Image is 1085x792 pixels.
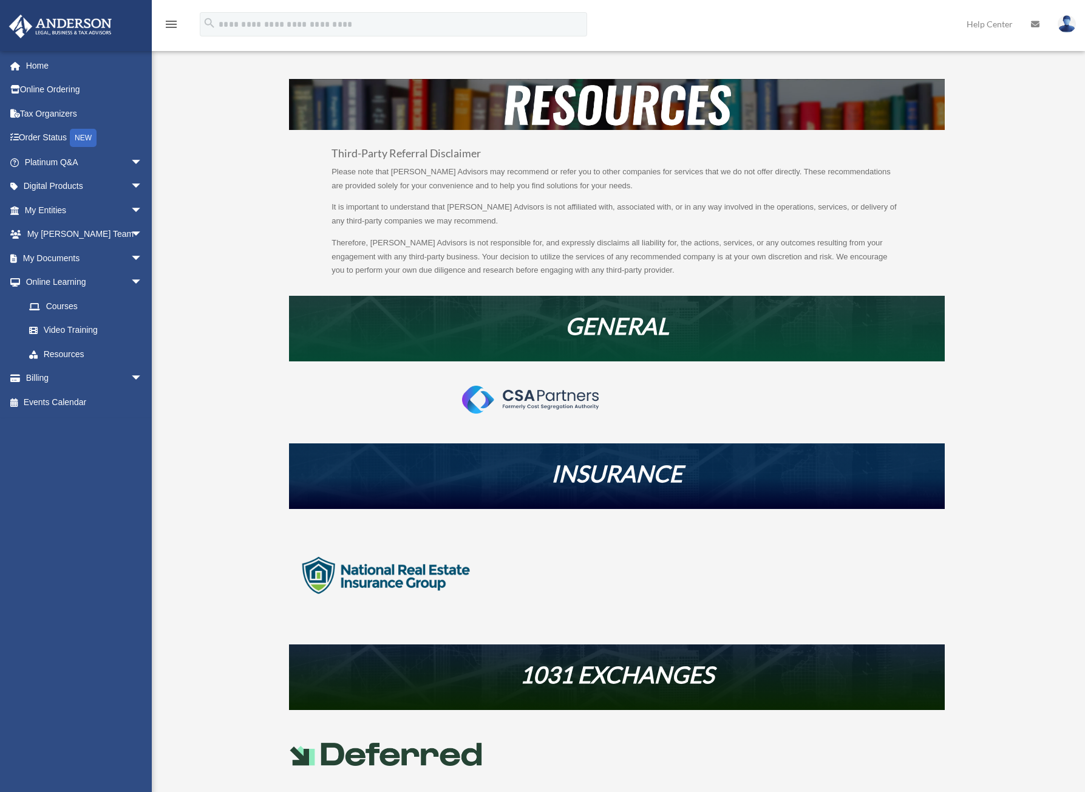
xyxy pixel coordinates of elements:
i: menu [164,17,179,32]
a: Courses [17,294,161,318]
h3: Third-Party Referral Disclaimer [332,148,902,165]
img: AVO-logo-1-color [289,380,426,421]
a: Events Calendar [9,390,161,414]
a: Platinum Q&Aarrow_drop_down [9,150,161,174]
em: 1031 EXCHANGES [520,660,714,688]
a: My [PERSON_NAME] Teamarrow_drop_down [9,222,161,247]
img: Money-Insights-Logo-Silver NEW [808,380,944,402]
img: logo-nreig [289,527,483,624]
i: search [203,16,216,30]
a: My Entitiesarrow_drop_down [9,198,161,222]
img: Deferred [289,743,483,766]
a: Online Learningarrow_drop_down [9,270,161,295]
a: Order StatusNEW [9,126,161,151]
img: CSA-partners-Formerly-Cost-Segregation-Authority [462,386,599,414]
a: Video Training [17,318,161,343]
p: It is important to understand that [PERSON_NAME] Advisors is not affiliated with, associated with... [332,200,902,236]
img: Anderson Advisors Platinum Portal [5,15,115,38]
a: Home [9,53,161,78]
img: Logo-transparent-dark [635,380,772,424]
a: Resources [17,342,155,366]
a: Digital Productsarrow_drop_down [9,174,161,199]
p: Please note that [PERSON_NAME] Advisors may recommend or refer you to other companies for service... [332,165,902,201]
span: arrow_drop_down [131,198,155,223]
span: arrow_drop_down [131,174,155,199]
a: Deferred [289,757,483,774]
a: menu [164,21,179,32]
div: NEW [70,129,97,147]
p: Therefore, [PERSON_NAME] Advisors is not responsible for, and expressly disclaims all liability f... [332,236,902,278]
span: arrow_drop_down [131,246,155,271]
em: INSURANCE [551,459,682,487]
span: arrow_drop_down [131,270,155,295]
a: My Documentsarrow_drop_down [9,246,161,270]
em: GENERAL [565,312,669,340]
span: arrow_drop_down [131,222,155,247]
span: arrow_drop_down [131,150,155,175]
a: Tax Organizers [9,101,161,126]
span: arrow_drop_down [131,366,155,391]
a: Billingarrow_drop_down [9,366,161,391]
img: User Pic [1058,15,1076,33]
a: Online Ordering [9,78,161,102]
img: resources-header [289,79,945,130]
